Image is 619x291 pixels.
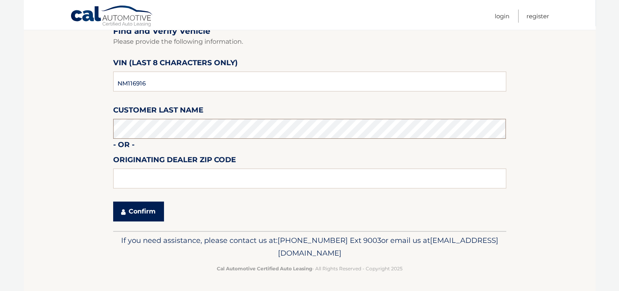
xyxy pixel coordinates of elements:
[113,57,238,72] label: VIN (last 8 characters only)
[217,266,312,272] strong: Cal Automotive Certified Auto Leasing
[113,154,236,169] label: Originating Dealer Zip Code
[118,264,501,273] p: - All Rights Reserved - Copyright 2025
[118,234,501,260] p: If you need assistance, please contact us at: or email us at
[113,139,135,153] label: - or -
[113,104,203,119] label: Customer Last Name
[495,10,509,23] a: Login
[113,26,506,36] h2: Find and Verify Vehicle
[113,36,506,47] p: Please provide the following information.
[113,202,164,221] button: Confirm
[278,236,381,245] span: [PHONE_NUMBER] Ext 9003
[70,5,154,28] a: Cal Automotive
[526,10,549,23] a: Register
